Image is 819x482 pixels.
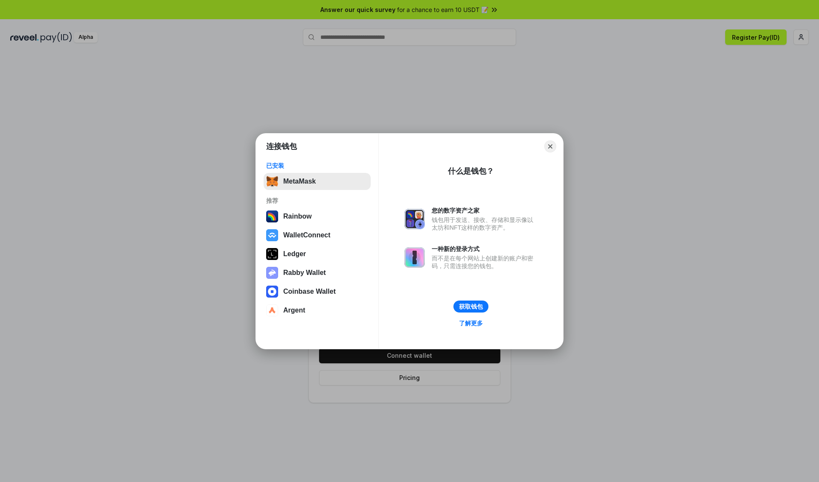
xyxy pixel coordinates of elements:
[264,245,371,263] button: Ledger
[283,178,316,185] div: MetaMask
[283,213,312,220] div: Rainbow
[283,250,306,258] div: Ledger
[544,140,556,152] button: Close
[448,166,494,176] div: 什么是钱包？
[264,264,371,281] button: Rabby Wallet
[264,173,371,190] button: MetaMask
[266,304,278,316] img: svg+xml,%3Csvg%20width%3D%2228%22%20height%3D%2228%22%20viewBox%3D%220%200%2028%2028%22%20fill%3D...
[453,301,488,313] button: 获取钱包
[264,302,371,319] button: Argent
[459,303,483,310] div: 获取钱包
[266,197,368,204] div: 推荐
[264,283,371,300] button: Coinbase Wallet
[454,318,488,329] a: 了解更多
[266,175,278,187] img: svg+xml,%3Csvg%20fill%3D%22none%22%20height%3D%2233%22%20viewBox%3D%220%200%2035%2033%22%20width%...
[266,267,278,279] img: svg+xml,%3Csvg%20xmlns%3D%22http%3A%2F%2Fwww.w3.org%2F2000%2Fsvg%22%20fill%3D%22none%22%20viewBox...
[264,227,371,244] button: WalletConnect
[266,210,278,222] img: svg+xml,%3Csvg%20width%3D%22120%22%20height%3D%22120%22%20viewBox%3D%220%200%20120%20120%22%20fil...
[283,269,326,277] div: Rabby Wallet
[404,209,425,229] img: svg+xml,%3Csvg%20xmlns%3D%22http%3A%2F%2Fwww.w3.org%2F2000%2Fsvg%22%20fill%3D%22none%22%20viewBox...
[266,162,368,169] div: 已安装
[404,247,425,268] img: svg+xml,%3Csvg%20xmlns%3D%22http%3A%2F%2Fwww.w3.org%2F2000%2Fsvg%22%20fill%3D%22none%22%20viewBox...
[266,286,278,298] img: svg+xml,%3Csvg%20width%3D%2228%22%20height%3D%2228%22%20viewBox%3D%220%200%2028%2028%22%20fill%3D...
[283,307,305,314] div: Argent
[459,319,483,327] div: 了解更多
[432,254,537,270] div: 而不是在每个网站上创建新的账户和密码，只需连接您的钱包。
[266,229,278,241] img: svg+xml,%3Csvg%20width%3D%2228%22%20height%3D%2228%22%20viewBox%3D%220%200%2028%2028%22%20fill%3D...
[266,248,278,260] img: svg+xml,%3Csvg%20xmlns%3D%22http%3A%2F%2Fwww.w3.org%2F2000%2Fsvg%22%20width%3D%2228%22%20height%3...
[264,208,371,225] button: Rainbow
[432,216,537,231] div: 钱包用于发送、接收、存储和显示像以太坊和NFT这样的数字资产。
[432,245,537,253] div: 一种新的登录方式
[266,141,297,152] h1: 连接钱包
[283,231,331,239] div: WalletConnect
[432,207,537,214] div: 您的数字资产之家
[283,288,336,295] div: Coinbase Wallet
